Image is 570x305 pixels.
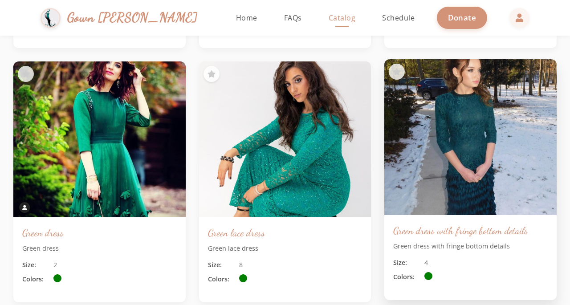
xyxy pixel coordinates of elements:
img: Gown Gmach Logo [41,8,61,28]
span: Colors: [393,272,420,282]
img: Green dress with fringe bottom details [380,55,561,219]
a: Donate [437,7,487,28]
span: Catalog [329,13,356,23]
span: 8 [239,260,243,270]
span: 2 [53,260,57,270]
span: Size: [22,260,49,270]
img: Green lace dress [199,61,371,217]
span: Size: [208,260,235,270]
p: Green dress with fringe bottom details [393,241,548,251]
span: Size: [393,258,420,268]
span: Donate [448,12,476,23]
p: Green dress [22,244,177,253]
h3: Green dress with fringe bottom details [393,224,548,237]
span: Schedule [382,13,415,23]
span: Home [236,13,257,23]
p: Green lace dress [208,244,362,253]
a: Gown [PERSON_NAME] [41,6,207,30]
span: 4 [424,258,428,268]
span: Colors: [22,274,49,284]
span: Gown [PERSON_NAME] [67,8,198,27]
h3: Green lace dress [208,226,362,239]
span: FAQs [284,13,302,23]
span: Colors: [208,274,235,284]
h3: Green dress [22,226,177,239]
img: Green dress [13,61,186,217]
